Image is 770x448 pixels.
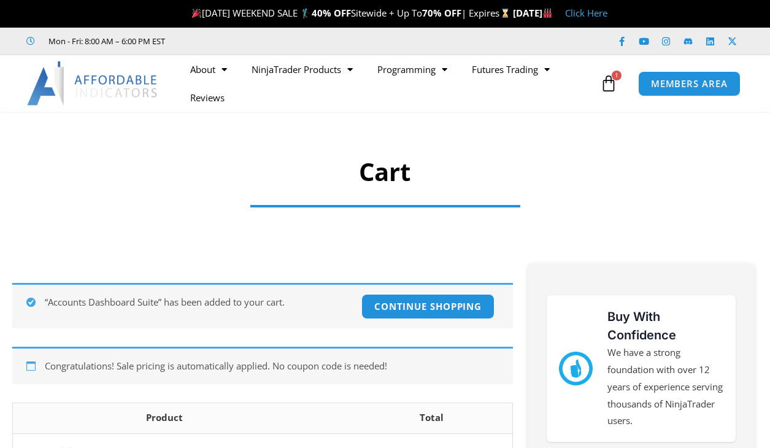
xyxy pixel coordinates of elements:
h3: Buy With Confidence [607,307,723,344]
img: mark thumbs good 43913 | Affordable Indicators – NinjaTrader [559,352,593,385]
a: MEMBERS AREA [638,71,741,96]
a: Futures Trading [460,55,562,83]
strong: 70% OFF [422,7,461,19]
nav: Menu [178,55,597,112]
span: MEMBERS AREA [651,79,728,88]
strong: [DATE] [513,7,553,19]
span: Mon - Fri: 8:00 AM – 6:00 PM EST [45,34,165,48]
a: About [178,55,239,83]
th: Total [352,403,512,433]
p: We have a strong foundation with over 12 years of experience serving thousands of NinjaTrader users. [607,344,723,430]
a: Programming [365,55,460,83]
iframe: Customer reviews powered by Trustpilot [182,35,366,47]
img: 🏭 [543,9,552,18]
a: 1 [582,66,636,101]
a: Click Here [565,7,607,19]
a: NinjaTrader Products [239,55,365,83]
div: Congratulations! Sale pricing is automatically applied. No coupon code is needed! [12,347,513,384]
img: 🎉 [192,9,201,18]
img: LogoAI | Affordable Indicators – NinjaTrader [27,61,159,106]
a: Reviews [178,83,237,112]
div: “Accounts Dashboard Suite” has been added to your cart. [12,283,513,328]
strong: 40% OFF [312,7,351,19]
span: 1 [612,71,622,80]
a: Continue shopping [361,294,495,319]
th: Product [137,403,352,433]
span: [DATE] WEEKEND SALE 🏌️‍♂️ Sitewide + Up To | Expires [189,7,512,19]
img: ⌛ [501,9,510,18]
